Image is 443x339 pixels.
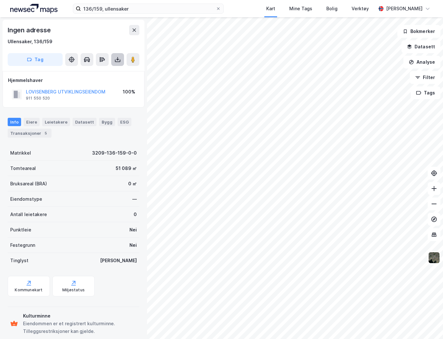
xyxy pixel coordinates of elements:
[73,118,97,126] div: Datasett
[10,195,42,203] div: Eiendomstype
[23,320,137,335] div: Eiendommen er et registrert kulturminne. Tilleggsrestriksjoner kan gjelde.
[411,308,443,339] div: Kontrollprogram for chat
[410,71,440,84] button: Filter
[10,241,35,249] div: Festegrunn
[123,88,135,96] div: 100%
[134,211,137,218] div: 0
[23,312,137,320] div: Kulturminne
[411,308,443,339] iframe: Chat Widget
[10,211,47,218] div: Antall leietakere
[8,53,63,66] button: Tag
[118,118,131,126] div: ESG
[81,4,216,13] input: Søk på adresse, matrikkel, gårdeiere, leietakere eller personer
[289,5,312,12] div: Mine Tags
[10,226,31,234] div: Punktleie
[411,86,440,99] button: Tags
[24,118,40,126] div: Eiere
[132,195,137,203] div: —
[403,56,440,69] button: Analyse
[428,252,440,264] img: 9k=
[326,5,338,12] div: Bolig
[8,77,139,84] div: Hjemmelshaver
[8,118,21,126] div: Info
[42,118,70,126] div: Leietakere
[10,257,28,264] div: Tinglyst
[128,180,137,188] div: 0 ㎡
[352,5,369,12] div: Verktøy
[397,25,440,38] button: Bokmerker
[92,149,137,157] div: 3209-136-159-0-0
[266,5,275,12] div: Kart
[99,118,115,126] div: Bygg
[129,241,137,249] div: Nei
[116,165,137,172] div: 51 089 ㎡
[15,287,43,293] div: Kommunekart
[43,130,49,136] div: 5
[8,25,52,35] div: Ingen adresse
[401,40,440,53] button: Datasett
[62,287,85,293] div: Miljøstatus
[10,165,36,172] div: Tomteareal
[129,226,137,234] div: Nei
[26,96,50,101] div: 911 550 520
[10,180,47,188] div: Bruksareal (BRA)
[10,149,31,157] div: Matrikkel
[10,4,58,13] img: logo.a4113a55bc3d86da70a041830d287a7e.svg
[8,129,51,138] div: Transaksjoner
[100,257,137,264] div: [PERSON_NAME]
[386,5,423,12] div: [PERSON_NAME]
[8,38,52,45] div: Ullensaker, 136/159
